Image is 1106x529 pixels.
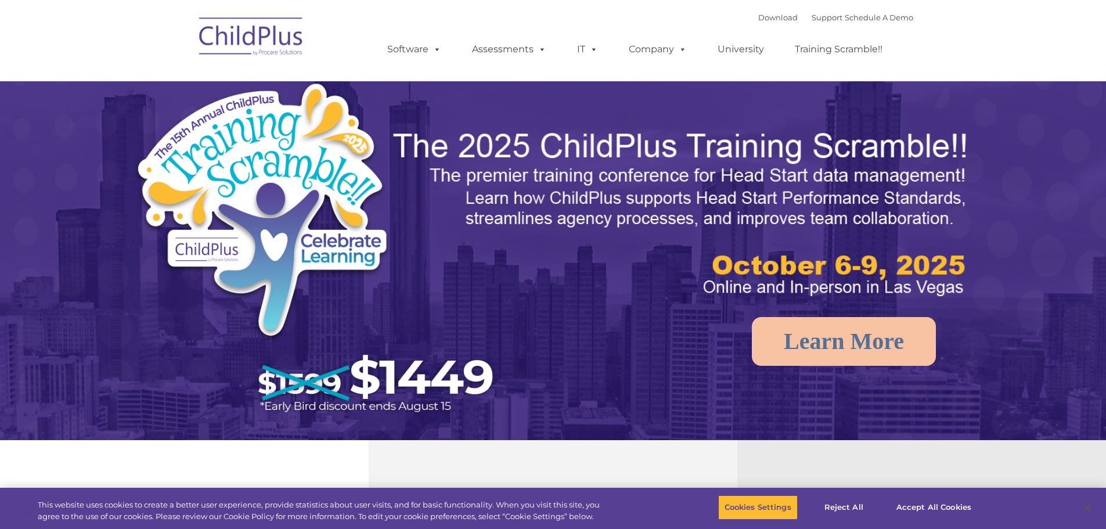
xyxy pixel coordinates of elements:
span: Phone number [161,124,211,133]
button: Reject All [808,495,880,520]
font: | [758,13,913,22]
a: Support [812,13,842,22]
a: Company [617,38,698,61]
a: Download [758,13,798,22]
button: Accept All Cookies [890,495,978,520]
span: Last name [161,77,197,85]
a: University [706,38,776,61]
button: Cookies Settings [718,495,798,520]
a: Learn More [752,317,936,366]
a: Training Scramble!! [783,38,894,61]
div: This website uses cookies to create a better user experience, provide statistics about user visit... [38,499,608,522]
button: Close [1075,495,1100,520]
a: IT [565,38,610,61]
a: Schedule A Demo [845,13,913,22]
a: Software [376,38,453,61]
a: Assessments [460,38,558,61]
img: ChildPlus by Procare Solutions [193,9,309,67]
